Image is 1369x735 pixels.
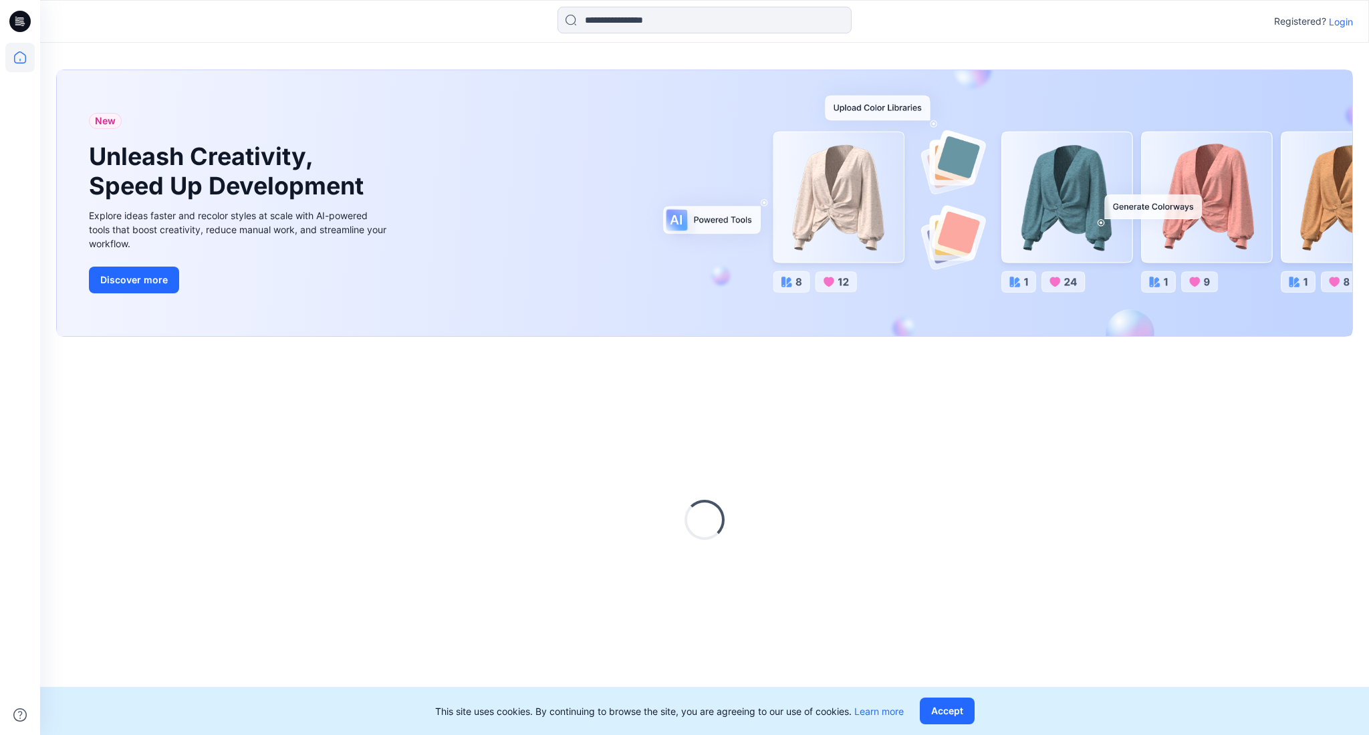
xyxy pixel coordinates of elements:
[89,267,179,293] button: Discover more
[89,267,390,293] a: Discover more
[435,704,904,718] p: This site uses cookies. By continuing to browse the site, you are agreeing to our use of cookies.
[1329,15,1353,29] p: Login
[1274,13,1326,29] p: Registered?
[920,698,975,724] button: Accept
[89,208,390,251] div: Explore ideas faster and recolor styles at scale with AI-powered tools that boost creativity, red...
[89,142,370,200] h1: Unleash Creativity, Speed Up Development
[95,113,116,129] span: New
[854,706,904,717] a: Learn more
